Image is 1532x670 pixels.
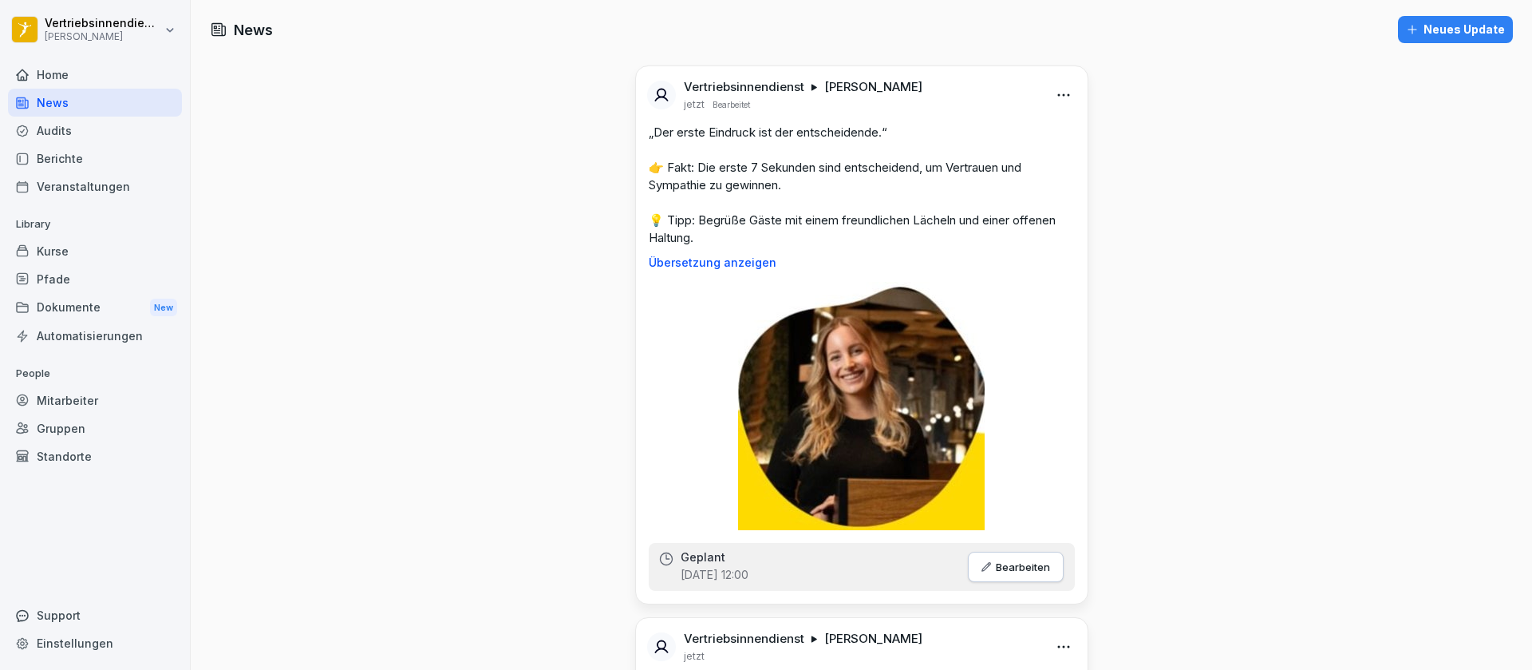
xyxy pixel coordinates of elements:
p: [PERSON_NAME] [824,631,922,647]
p: People [8,361,182,387]
a: Standorte [8,442,182,470]
a: DokumenteNew [8,293,182,323]
h1: News [234,19,273,41]
a: Gruppen [8,414,182,442]
p: [PERSON_NAME] [45,31,161,42]
div: Dokumente [8,293,182,323]
p: [PERSON_NAME] [824,79,922,95]
p: Bearbeitet [713,98,750,111]
p: [DATE] 12:00 [681,567,748,583]
p: jetzt [684,98,705,111]
button: Neues Update [1398,16,1513,43]
p: Geplant [681,551,725,564]
a: Pfade [8,265,182,293]
p: jetzt [684,650,705,663]
p: Vertriebsinnendienst [684,79,804,95]
p: Vertriebsinnendienst [45,17,161,30]
p: Übersetzung anzeigen [649,256,1075,269]
a: Audits [8,117,182,145]
div: Support [8,601,182,629]
img: g2sav21xnkilg2851ekgkkp5.png [738,282,985,530]
div: Neues Update [1406,21,1505,38]
p: Library [8,212,182,237]
a: News [8,89,182,117]
a: Veranstaltungen [8,172,182,200]
p: Vertriebsinnendienst [684,631,804,647]
a: Home [8,61,182,89]
a: Mitarbeiter [8,387,182,414]
div: New [150,299,177,317]
p: Bearbeiten [996,561,1050,573]
a: Kurse [8,237,182,265]
button: Bearbeiten [968,552,1064,582]
p: „Der erste Eindruck ist der entscheidende.“ 👉 Fakt: Die erste 7 Sekunden sind entscheidend, um Ve... [649,124,1075,247]
a: Berichte [8,145,182,172]
a: Einstellungen [8,629,182,657]
a: Automatisierungen [8,322,182,350]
